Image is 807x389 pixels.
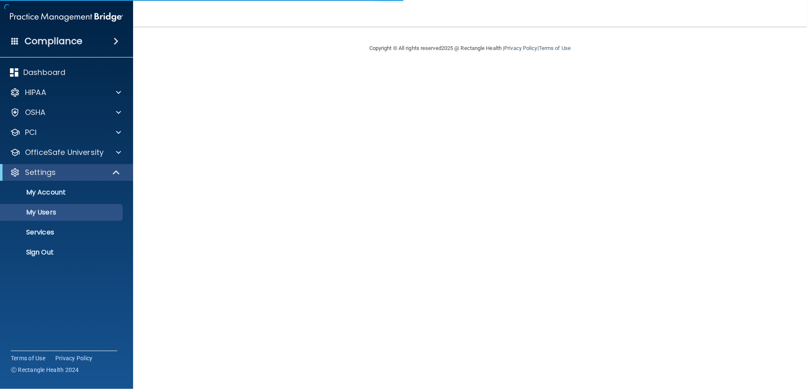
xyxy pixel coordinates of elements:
[5,248,119,257] p: Sign Out
[10,68,18,77] img: dashboard.aa5b2476.svg
[25,87,46,97] p: HIPAA
[5,228,119,237] p: Services
[10,67,121,77] a: Dashboard
[318,35,622,62] div: Copyright © All rights reserved 2025 @ Rectangle Health | |
[10,167,121,177] a: Settings
[23,67,65,77] p: Dashboard
[25,147,104,157] p: OfficeSafe University
[10,127,121,137] a: PCI
[25,35,82,47] h4: Compliance
[25,127,37,137] p: PCI
[10,147,121,157] a: OfficeSafe University
[5,208,119,217] p: My Users
[10,87,121,97] a: HIPAA
[5,188,119,197] p: My Account
[10,107,121,117] a: OSHA
[55,354,93,362] a: Privacy Policy
[504,45,537,51] a: Privacy Policy
[11,354,45,362] a: Terms of Use
[539,45,571,51] a: Terms of Use
[25,107,46,117] p: OSHA
[10,9,123,25] img: PMB logo
[25,167,56,177] p: Settings
[11,366,79,374] span: Ⓒ Rectangle Health 2024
